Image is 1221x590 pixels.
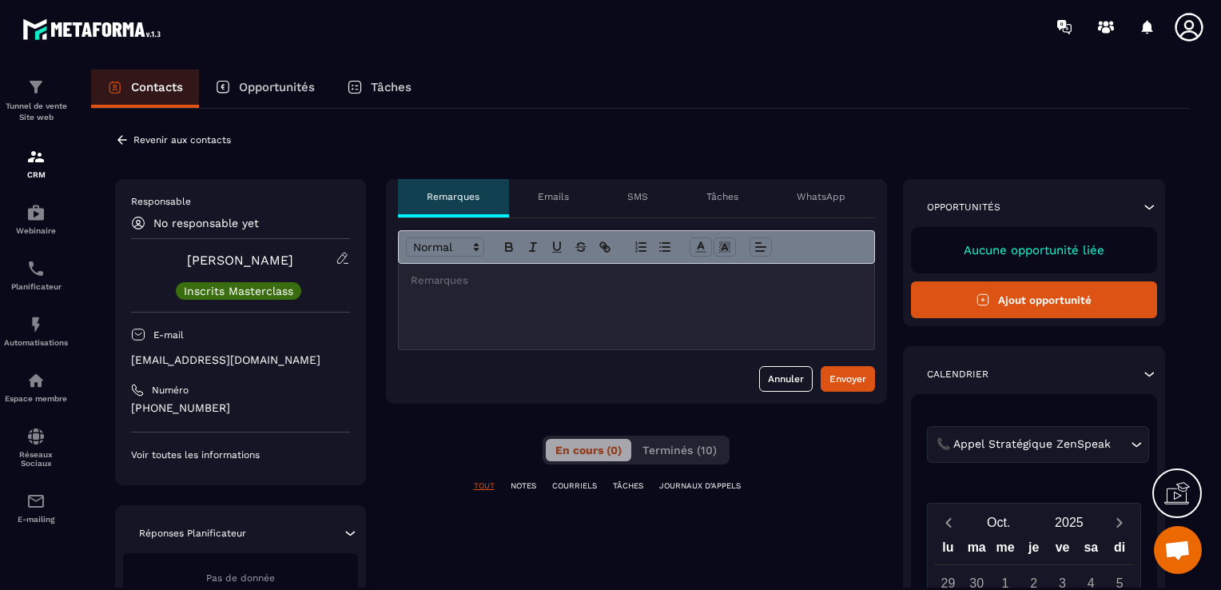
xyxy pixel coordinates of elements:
a: Contacts [91,70,199,108]
a: [PERSON_NAME] [187,253,293,268]
p: Webinaire [4,226,68,235]
a: emailemailE-mailing [4,480,68,536]
p: E-mailing [4,515,68,524]
button: Next month [1104,512,1134,533]
p: [PHONE_NUMBER] [131,401,350,416]
div: me [991,536,1020,564]
p: Aucune opportunité liée [927,243,1142,257]
div: Search for option [927,426,1149,463]
a: formationformationCRM [4,135,68,191]
p: E-mail [153,329,184,341]
p: Opportunités [239,80,315,94]
p: TOUT [474,480,495,492]
img: scheduler [26,259,46,278]
p: Tunnel de vente Site web [4,101,68,123]
p: No responsable yet [153,217,259,229]
div: Ouvrir le chat [1154,526,1202,574]
p: Automatisations [4,338,68,347]
p: Contacts [131,80,183,94]
img: email [26,492,46,511]
img: social-network [26,427,46,446]
p: Remarques [427,190,479,203]
p: Voir toutes les informations [131,448,350,461]
button: Ajout opportunité [911,281,1158,318]
p: Tâches [706,190,738,203]
p: Emails [538,190,569,203]
p: Tâches [371,80,412,94]
span: En cours (0) [555,444,622,456]
button: En cours (0) [546,439,631,461]
p: Inscrits Masterclass [184,285,293,297]
a: formationformationTunnel de vente Site web [4,66,68,135]
span: Pas de donnée [206,572,275,584]
button: Terminés (10) [633,439,726,461]
a: Opportunités [199,70,331,108]
div: sa [1076,536,1105,564]
div: ve [1048,536,1077,564]
p: JOURNAUX D'APPELS [659,480,741,492]
p: Planificateur [4,282,68,291]
p: Opportunités [927,201,1000,213]
div: je [1020,536,1048,564]
a: social-networksocial-networkRéseaux Sociaux [4,415,68,480]
p: NOTES [511,480,536,492]
div: ma [962,536,991,564]
a: schedulerschedulerPlanificateur [4,247,68,303]
a: Tâches [331,70,428,108]
p: COURRIELS [552,480,597,492]
div: Envoyer [829,371,866,387]
img: logo [22,14,166,44]
span: Terminés (10) [642,444,717,456]
button: Envoyer [821,366,875,392]
button: Open years overlay [1034,508,1104,536]
a: automationsautomationsEspace membre [4,359,68,415]
button: Previous month [934,512,964,533]
p: WhatsApp [797,190,845,203]
input: Search for option [1115,436,1127,453]
img: formation [26,147,46,166]
button: Open months overlay [964,508,1034,536]
p: SMS [627,190,648,203]
div: lu [934,536,963,564]
p: Calendrier [927,368,988,381]
p: [EMAIL_ADDRESS][DOMAIN_NAME] [131,353,350,368]
img: automations [26,371,46,390]
p: Réponses Planificateur [139,527,246,540]
p: Espace membre [4,394,68,403]
img: automations [26,315,46,334]
img: automations [26,203,46,222]
button: Annuler [759,366,813,392]
img: formation [26,78,46,97]
p: TÂCHES [613,480,643,492]
p: Revenir aux contacts [133,134,231,146]
div: di [1105,536,1134,564]
p: Réseaux Sociaux [4,450,68,468]
p: Numéro [152,384,189,397]
p: CRM [4,170,68,179]
a: automationsautomationsAutomatisations [4,303,68,359]
a: automationsautomationsWebinaire [4,191,68,247]
p: Responsable [131,195,350,208]
span: 📞 Appel Stratégique ZenSpeak [933,436,1115,453]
